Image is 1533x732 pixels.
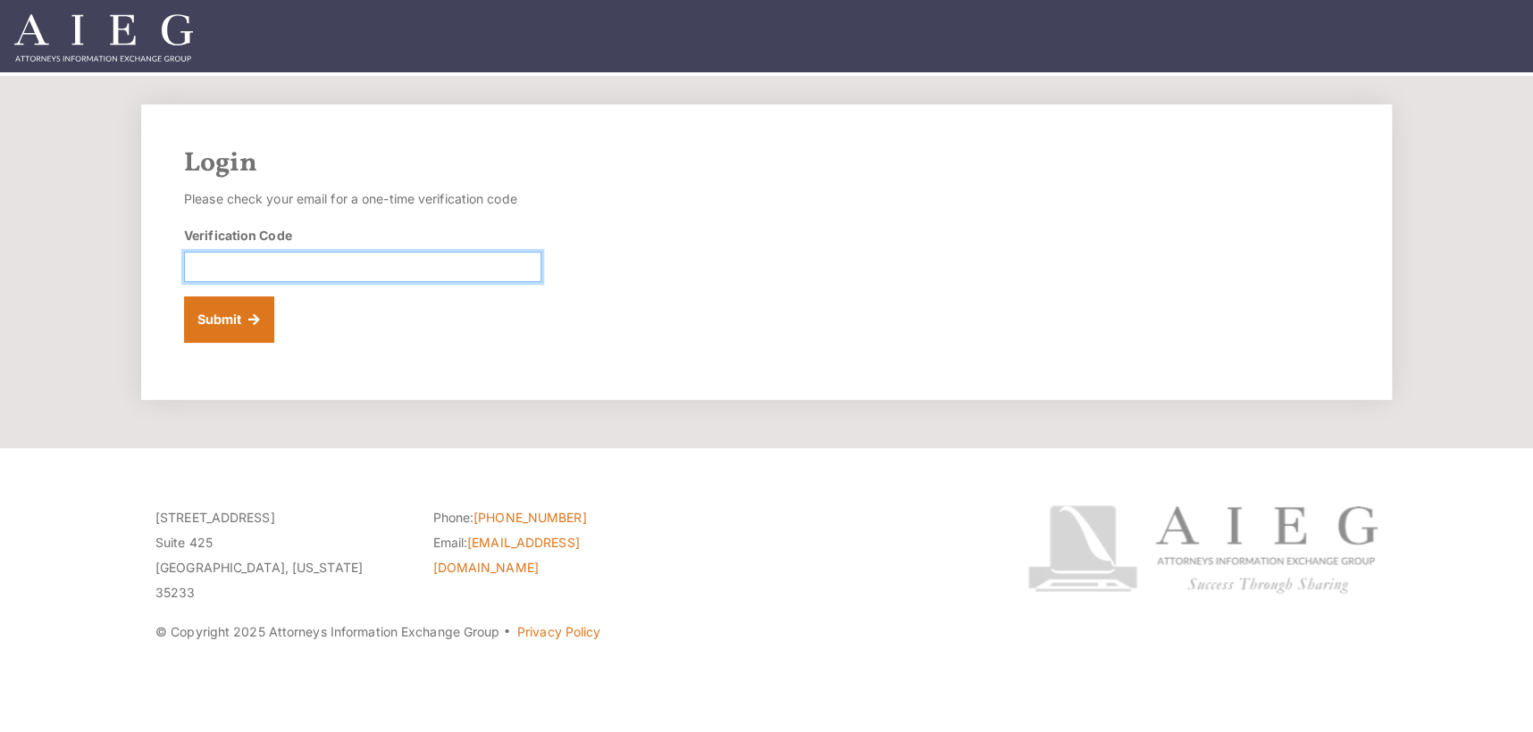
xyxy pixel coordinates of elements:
[473,510,586,525] a: [PHONE_NUMBER]
[155,505,406,605] p: [STREET_ADDRESS] Suite 425 [GEOGRAPHIC_DATA], [US_STATE] 35233
[432,530,683,580] li: Email:
[184,187,541,212] p: Please check your email for a one-time verification code
[184,147,1349,179] h2: Login
[503,631,511,640] span: ·
[432,535,579,575] a: [EMAIL_ADDRESS][DOMAIN_NAME]
[1027,505,1378,594] img: Attorneys Information Exchange Group logo
[14,14,193,62] img: Attorneys Information Exchange Group
[432,505,683,530] li: Phone:
[517,624,600,639] a: Privacy Policy
[184,226,292,245] label: Verification Code
[184,296,274,343] button: Submit
[155,620,960,645] p: © Copyright 2025 Attorneys Information Exchange Group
